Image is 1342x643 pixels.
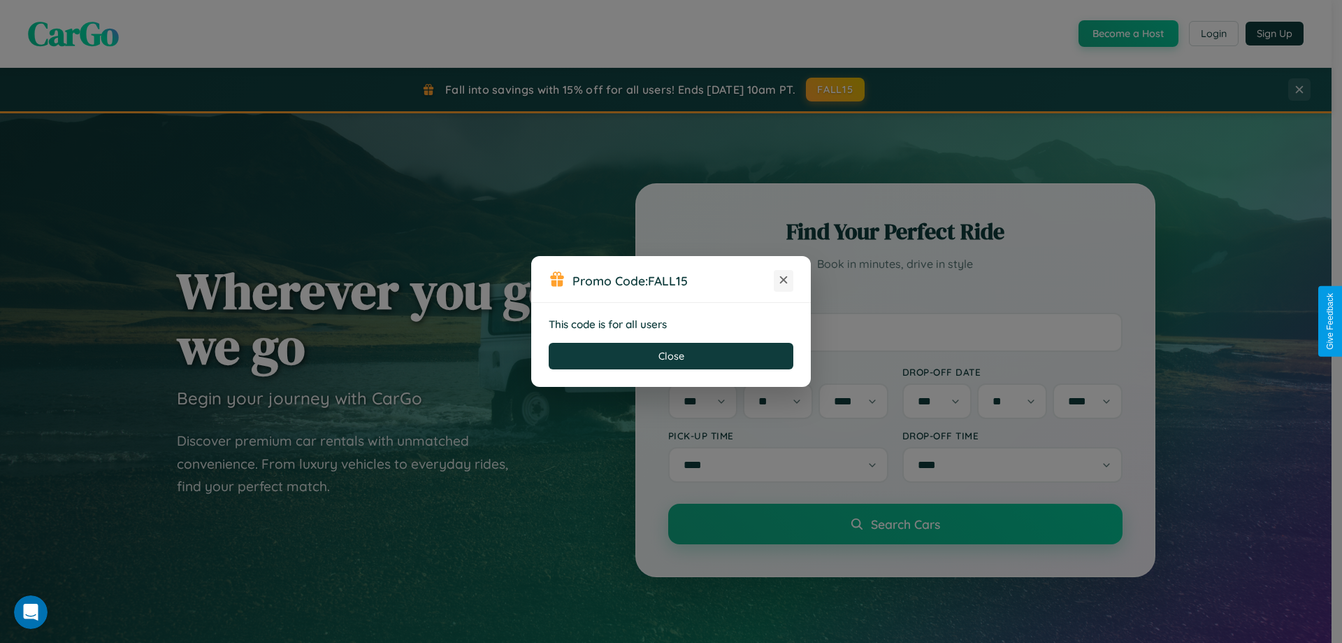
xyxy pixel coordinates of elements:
b: FALL15 [648,273,688,288]
iframe: Intercom live chat [14,595,48,629]
h3: Promo Code: [572,273,774,288]
div: Give Feedback [1325,293,1335,350]
strong: This code is for all users [549,318,667,331]
button: Close [549,343,793,369]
